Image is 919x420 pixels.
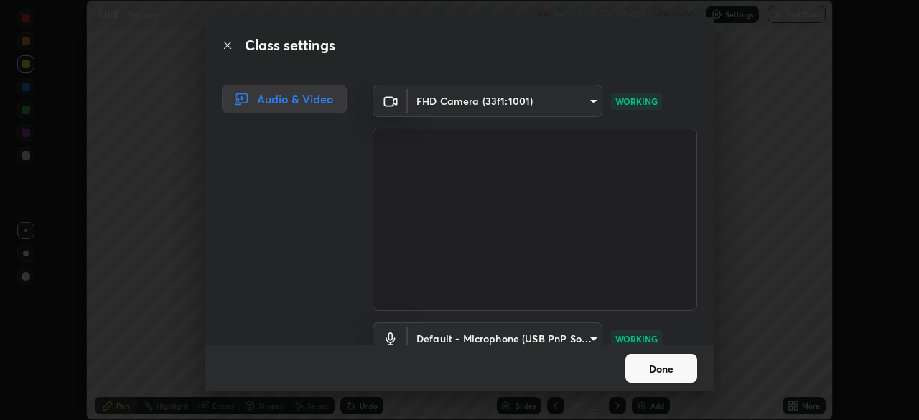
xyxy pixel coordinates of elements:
[222,85,347,113] div: Audio & Video
[408,322,602,355] div: FHD Camera (33f1:1001)
[408,85,602,117] div: FHD Camera (33f1:1001)
[615,95,658,108] p: WORKING
[615,332,658,345] p: WORKING
[625,354,697,383] button: Done
[245,34,335,56] h2: Class settings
